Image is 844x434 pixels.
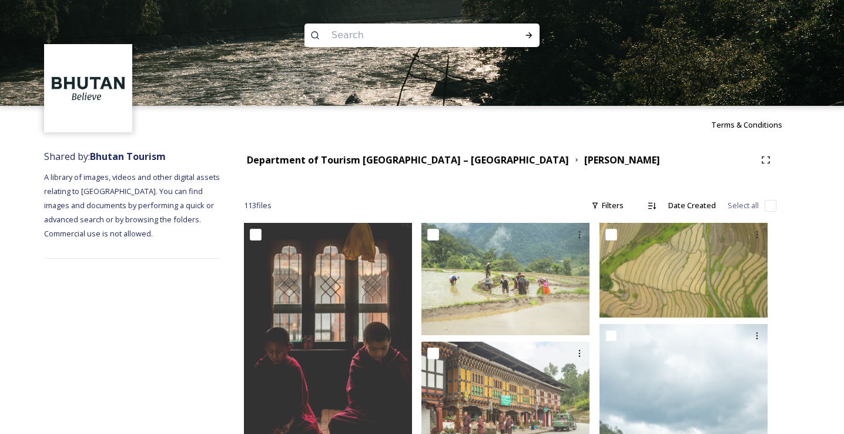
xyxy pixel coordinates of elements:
a: Terms & Conditions [711,118,800,132]
span: Shared by: [44,150,166,163]
span: 113 file s [244,200,272,211]
strong: Bhutan Tourism [90,150,166,163]
span: Select all [728,200,759,211]
div: Date Created [662,194,722,217]
img: Mongar and Dametshi 110723 by Amp Sripimanwat-41.jpg [421,223,590,335]
div: Filters [585,194,629,217]
input: Search [326,22,487,48]
img: Mongar and Dametshi 110723 by Amp Sripimanwat-34.jpg [599,223,768,318]
strong: Department of Tourism [GEOGRAPHIC_DATA] – [GEOGRAPHIC_DATA] [247,153,569,166]
span: A library of images, videos and other digital assets relating to [GEOGRAPHIC_DATA]. You can find ... [44,172,222,239]
img: BT_Logo_BB_Lockup_CMYK_High%2520Res.jpg [46,46,131,131]
span: Terms & Conditions [711,119,782,130]
strong: [PERSON_NAME] [584,153,660,166]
